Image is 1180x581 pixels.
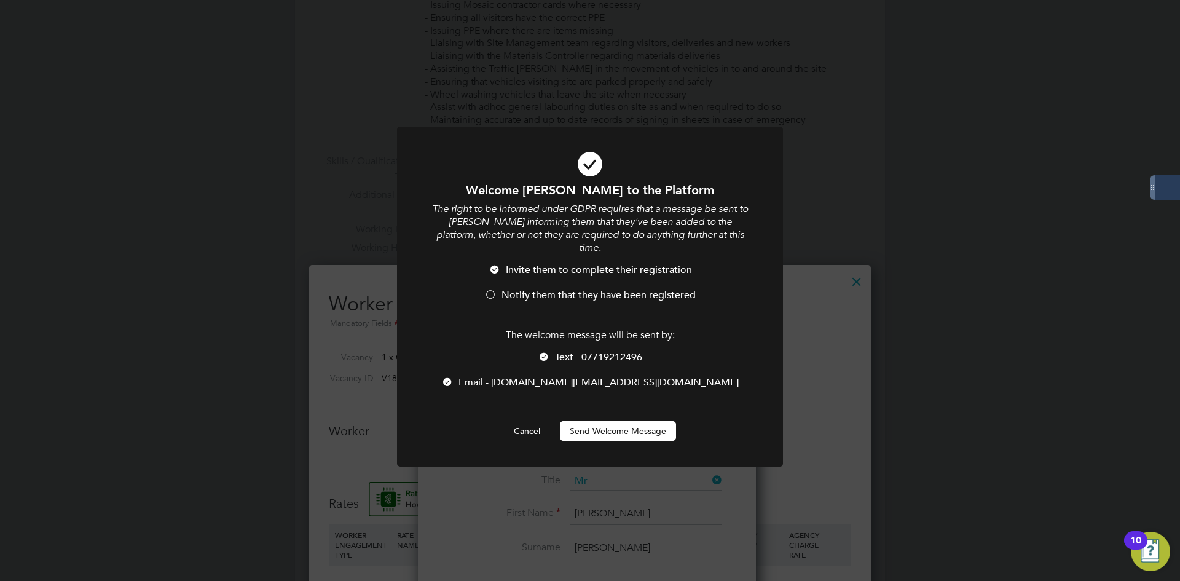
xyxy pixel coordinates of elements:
[1130,540,1141,556] div: 10
[1131,532,1170,571] button: Open Resource Center, 10 new notifications
[432,203,748,253] i: The right to be informed under GDPR requires that a message be sent to [PERSON_NAME] informing th...
[458,376,739,389] span: Email - [DOMAIN_NAME][EMAIL_ADDRESS][DOMAIN_NAME]
[506,264,692,276] span: Invite them to complete their registration
[560,421,676,441] button: Send Welcome Message
[502,289,696,301] span: Notify them that they have been registered
[430,182,750,198] h1: Welcome [PERSON_NAME] to the Platform
[555,351,642,363] span: Text - 07719212496
[430,329,750,342] p: The welcome message will be sent by:
[504,421,550,441] button: Cancel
